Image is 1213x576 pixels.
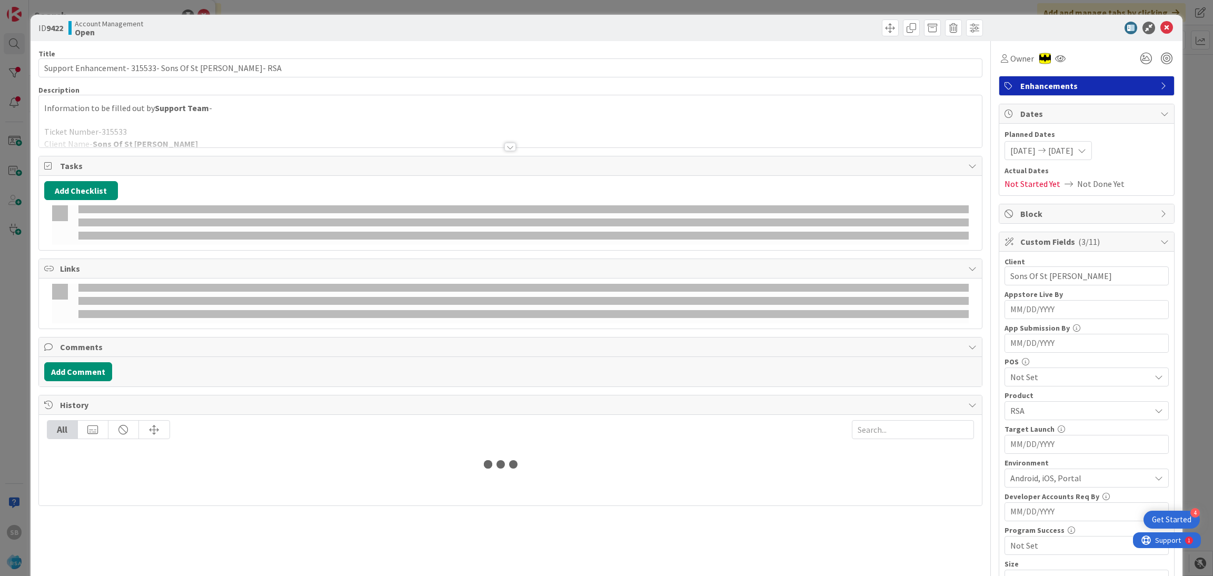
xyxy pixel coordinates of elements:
div: Target Launch [1005,425,1169,433]
input: Search... [852,420,974,439]
span: Links [60,262,963,275]
span: RSA [1010,404,1150,417]
span: ( 3/11 ) [1078,236,1100,247]
div: Program Success [1005,527,1169,534]
span: Planned Dates [1005,129,1169,140]
div: Get Started [1152,514,1191,525]
b: 9422 [46,23,63,33]
input: MM/DD/YYYY [1010,334,1163,352]
p: Information to be filled out by - [44,102,977,114]
div: Developer Accounts Req By [1005,493,1169,500]
div: 1 [55,4,57,13]
div: 4 [1190,508,1200,518]
div: App Submission By [1005,324,1169,332]
b: Open [75,28,143,36]
span: Description [38,85,79,95]
span: Custom Fields [1020,235,1155,248]
div: Open Get Started checklist, remaining modules: 4 [1144,511,1200,529]
button: Add Checklist [44,181,118,200]
strong: Support Team [155,103,209,113]
div: Environment [1005,459,1169,466]
input: MM/DD/YYYY [1010,503,1163,521]
span: Android, iOS, Portal [1010,472,1150,484]
span: Not Set [1010,371,1150,383]
input: MM/DD/YYYY [1010,435,1163,453]
div: Appstore Live By [1005,291,1169,298]
div: All [47,421,78,439]
span: Not Started Yet [1005,177,1060,190]
span: History [60,399,963,411]
span: Tasks [60,160,963,172]
span: Comments [60,341,963,353]
div: Size [1005,560,1169,568]
div: POS [1005,358,1169,365]
span: Actual Dates [1005,165,1169,176]
span: Enhancements [1020,80,1155,92]
img: AC [1039,53,1051,64]
span: [DATE] [1010,144,1036,157]
span: Support [22,2,48,14]
div: Product [1005,392,1169,399]
span: Dates [1020,107,1155,120]
input: type card name here... [38,58,983,77]
span: Account Management [75,19,143,28]
span: Block [1020,207,1155,220]
span: Owner [1010,52,1034,65]
span: Not Set [1010,539,1150,552]
button: Add Comment [44,362,112,381]
span: [DATE] [1048,144,1073,157]
input: MM/DD/YYYY [1010,301,1163,319]
span: ID [38,22,63,34]
label: Title [38,49,55,58]
label: Client [1005,257,1025,266]
span: Not Done Yet [1077,177,1125,190]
